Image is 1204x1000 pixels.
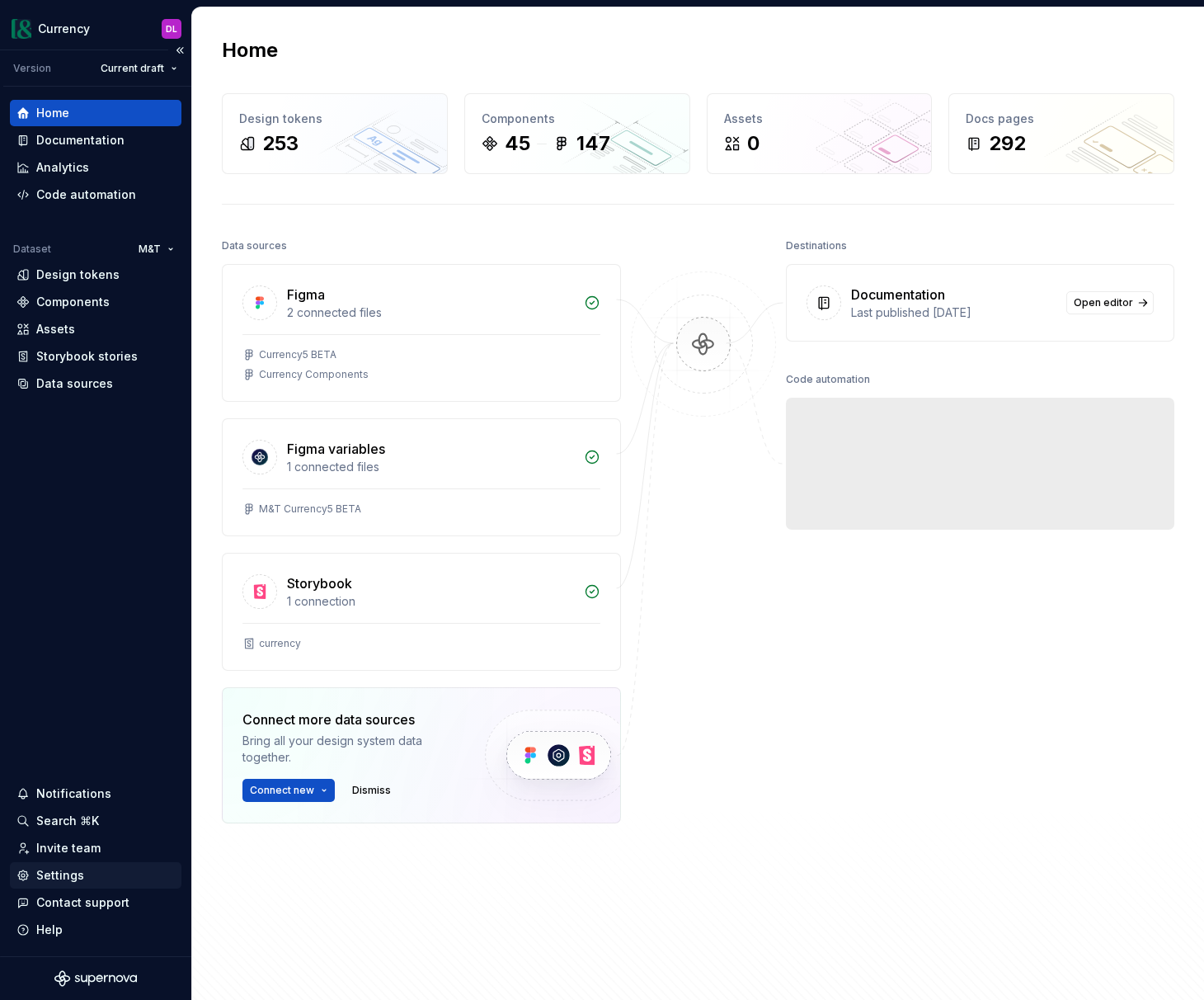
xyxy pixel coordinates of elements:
[287,285,325,304] div: Figma
[505,130,530,157] div: 45
[36,922,63,938] div: Help
[482,111,673,127] div: Components
[36,375,113,392] div: Data sources
[10,289,181,315] a: Components
[851,285,945,304] div: Documentation
[10,182,181,208] a: Code automation
[101,62,164,75] span: Current draft
[259,368,369,381] div: Currency Components
[12,19,31,39] img: 77b064d8-59cc-4dbd-8929-60c45737814c.png
[36,186,136,203] div: Code automation
[222,37,278,64] h2: Home
[36,867,84,884] div: Settings
[13,243,51,256] div: Dataset
[259,348,336,361] div: Currency5 BETA
[851,304,1056,321] div: Last published [DATE]
[10,917,181,943] button: Help
[166,22,177,35] div: DL
[262,130,299,157] div: 253
[259,637,301,650] div: currency
[724,111,915,127] div: Assets
[989,130,1026,157] div: 292
[1066,291,1154,314] a: Open editor
[464,93,690,174] a: Components45147
[250,784,314,797] span: Connect new
[352,784,391,797] span: Dismiss
[707,93,933,174] a: Assets0
[222,93,448,174] a: Design tokens253
[36,348,138,365] div: Storybook stories
[287,459,574,475] div: 1 connected files
[747,130,760,157] div: 0
[222,264,621,402] a: Figma2 connected filesCurrency5 BETACurrency Components
[93,57,185,80] button: Current draft
[38,21,90,37] div: Currency
[786,234,847,257] div: Destinations
[36,294,110,310] div: Components
[576,130,610,157] div: 147
[242,710,457,729] div: Connect more data sources
[36,813,99,829] div: Search ⌘K
[10,100,181,126] a: Home
[13,62,51,75] div: Version
[36,132,125,149] div: Documentation
[36,321,75,337] div: Assets
[222,234,287,257] div: Data sources
[287,593,574,610] div: 1 connection
[222,418,621,536] a: Figma variables1 connected filesM&T Currency5 BETA
[10,262,181,288] a: Design tokens
[3,11,188,46] button: CurrencyDL
[10,127,181,153] a: Documentation
[10,889,181,916] button: Contact support
[786,368,870,391] div: Code automation
[36,785,111,802] div: Notifications
[10,808,181,834] button: Search ⌘K
[10,835,181,861] a: Invite team
[259,502,361,516] div: M&T Currency5 BETA
[36,840,101,856] div: Invite team
[948,93,1174,174] a: Docs pages292
[10,862,181,889] a: Settings
[287,573,352,593] div: Storybook
[242,779,335,802] button: Connect new
[242,733,457,766] div: Bring all your design system data together.
[287,304,574,321] div: 2 connected files
[10,154,181,181] a: Analytics
[239,111,430,127] div: Design tokens
[139,243,161,256] span: M&T
[345,779,398,802] button: Dismiss
[168,39,191,62] button: Collapse sidebar
[131,238,181,261] button: M&T
[966,111,1157,127] div: Docs pages
[10,316,181,342] a: Assets
[222,553,621,671] a: Storybook1 connectioncurrency
[36,894,129,911] div: Contact support
[54,970,137,987] svg: Supernova Logo
[36,159,89,176] div: Analytics
[287,439,385,459] div: Figma variables
[10,343,181,370] a: Storybook stories
[36,267,120,283] div: Design tokens
[36,105,69,121] div: Home
[10,781,181,807] button: Notifications
[1074,296,1133,309] span: Open editor
[10,370,181,397] a: Data sources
